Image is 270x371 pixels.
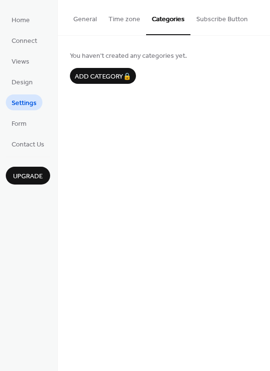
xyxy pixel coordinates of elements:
a: Home [6,12,36,27]
a: Connect [6,32,43,48]
a: Design [6,74,39,90]
span: Upgrade [13,172,43,182]
span: Contact Us [12,140,44,150]
button: Upgrade [6,167,50,185]
span: Home [12,15,30,26]
span: Views [12,57,29,67]
span: Connect [12,36,37,46]
a: Form [6,115,32,131]
a: Views [6,53,35,69]
span: Settings [12,98,37,108]
span: Form [12,119,27,129]
span: Design [12,78,33,88]
a: Contact Us [6,136,50,152]
span: You haven't created any categories yet. [70,51,258,61]
a: Settings [6,94,42,110]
